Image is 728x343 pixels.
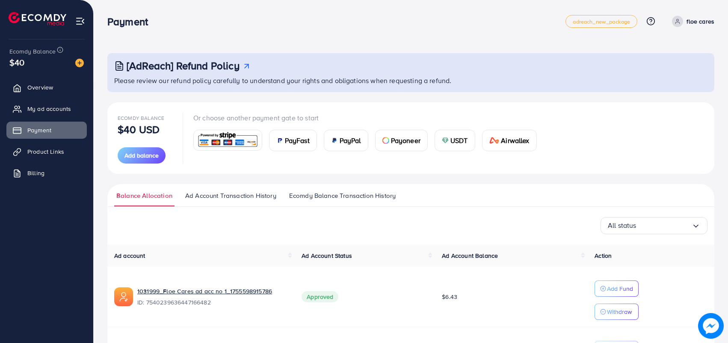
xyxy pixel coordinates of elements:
[482,130,537,151] a: cardAirwallex
[27,83,53,92] span: Overview
[442,137,449,144] img: card
[75,59,84,67] img: image
[565,15,637,28] a: adreach_new_package
[607,283,633,294] p: Add Fund
[124,151,159,160] span: Add balance
[501,135,529,146] span: Airwallex
[595,251,612,260] span: Action
[27,169,44,177] span: Billing
[331,137,338,144] img: card
[687,16,714,27] p: floe cares
[442,251,498,260] span: Ad Account Balance
[6,79,87,96] a: Overview
[196,131,259,149] img: card
[137,287,288,295] a: 1031999_Floe Cares ad acc no 1_1755598915786
[636,219,692,232] input: Search for option
[114,251,145,260] span: Ad account
[6,164,87,182] a: Billing
[127,60,240,72] h3: [AdReach] Refund Policy
[27,126,51,134] span: Payment
[6,100,87,117] a: My ad accounts
[608,219,636,232] span: All status
[118,124,160,134] p: $40 USD
[75,16,85,26] img: menu
[6,122,87,139] a: Payment
[285,135,310,146] span: PayFast
[450,135,468,146] span: USDT
[193,130,262,151] a: card
[289,191,396,200] span: Ecomdy Balance Transaction History
[118,147,166,164] button: Add balance
[340,135,361,146] span: PayPal
[27,147,64,156] span: Product Links
[185,191,276,200] span: Ad Account Transaction History
[324,130,368,151] a: cardPayPal
[375,130,428,151] a: cardPayoneer
[302,251,352,260] span: Ad Account Status
[435,130,475,151] a: cardUSDT
[9,56,24,69] span: $40
[276,137,283,144] img: card
[107,15,155,28] h3: Payment
[137,298,288,307] span: ID: 7540239636447166482
[595,304,639,320] button: Withdraw
[116,191,172,200] span: Balance Allocation
[302,291,338,302] span: Approved
[9,47,56,56] span: Ecomdy Balance
[114,75,709,86] p: Please review our refund policy carefully to understand your rights and obligations when requesti...
[27,104,71,113] span: My ad accounts
[489,137,500,144] img: card
[6,143,87,160] a: Product Links
[669,16,714,27] a: floe cares
[9,12,66,25] img: logo
[573,19,630,24] span: adreach_new_package
[595,280,639,297] button: Add Fund
[114,287,133,306] img: ic-ads-acc.e4c84228.svg
[382,137,389,144] img: card
[698,313,723,338] img: image
[137,287,288,307] div: <span class='underline'>1031999_Floe Cares ad acc no 1_1755598915786</span></br>7540239636447166482
[442,292,457,301] span: $6.43
[391,135,420,146] span: Payoneer
[269,130,317,151] a: cardPayFast
[607,307,632,317] p: Withdraw
[118,114,164,122] span: Ecomdy Balance
[601,217,707,234] div: Search for option
[193,113,544,123] p: Or choose another payment gate to start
